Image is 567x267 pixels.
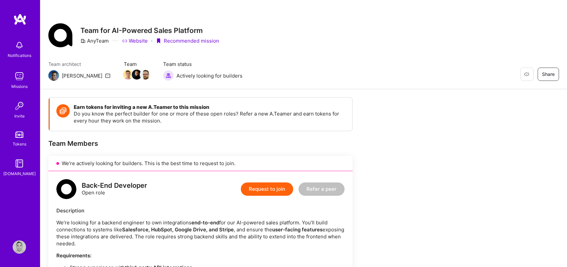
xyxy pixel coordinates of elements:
[80,38,86,44] i: icon CompanyGray
[82,182,147,189] div: Back-End Developer
[56,207,345,214] div: Description
[122,226,234,233] strong: Salesforce, HubSpot, Google Drive, and Stripe
[542,71,555,78] span: Share
[13,99,26,113] img: Invite
[56,219,345,247] p: We’re looking for a backend engineer to own integrations for our AI-powered sales platform. You’l...
[156,38,161,44] i: icon PurpleRibbon
[191,219,219,226] strong: end-to-end
[124,61,150,68] span: Team
[48,61,110,68] span: Team architect
[11,83,28,90] div: Missions
[241,182,293,196] button: Request to join
[48,23,72,47] img: Company Logo
[82,182,147,196] div: Open role
[14,113,25,120] div: Invite
[56,179,76,199] img: logo
[80,26,219,35] h3: Team for AI-Powered Sales Platform
[132,69,141,80] a: Team Member Avatar
[48,156,353,171] div: We’re actively looking for builders. This is the best time to request to join.
[13,39,26,52] img: bell
[13,70,26,83] img: teamwork
[8,52,31,59] div: Notifications
[105,73,110,78] i: icon Mail
[123,70,133,80] img: Team Member Avatar
[74,110,346,124] p: Do you know the perfect builder for one or more of these open roles? Refer a new A.Teamer and ear...
[151,37,152,44] div: ·
[11,240,28,254] a: User Avatar
[163,70,174,81] img: Actively looking for builders
[141,69,150,80] a: Team Member Avatar
[124,69,132,80] a: Team Member Avatar
[13,140,26,147] div: Tokens
[74,104,346,110] h4: Earn tokens for inviting a new A.Teamer to this mission
[176,72,242,79] span: Actively looking for builders
[48,139,353,148] div: Team Members
[163,61,242,68] span: Team status
[56,104,70,118] img: Token icon
[56,252,91,259] strong: Requirements:
[80,37,109,44] div: AnyTeam
[48,70,59,81] img: Team Architect
[132,70,142,80] img: Team Member Avatar
[13,13,27,25] img: logo
[62,72,102,79] div: [PERSON_NAME]
[13,157,26,170] img: guide book
[156,37,219,44] div: Recommended mission
[538,68,559,81] button: Share
[524,72,529,77] i: icon EyeClosed
[272,226,323,233] strong: user-facing features
[140,70,150,80] img: Team Member Avatar
[122,37,148,44] a: Website
[15,132,23,138] img: tokens
[13,240,26,254] img: User Avatar
[299,182,345,196] button: Refer a peer
[3,170,36,177] div: [DOMAIN_NAME]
